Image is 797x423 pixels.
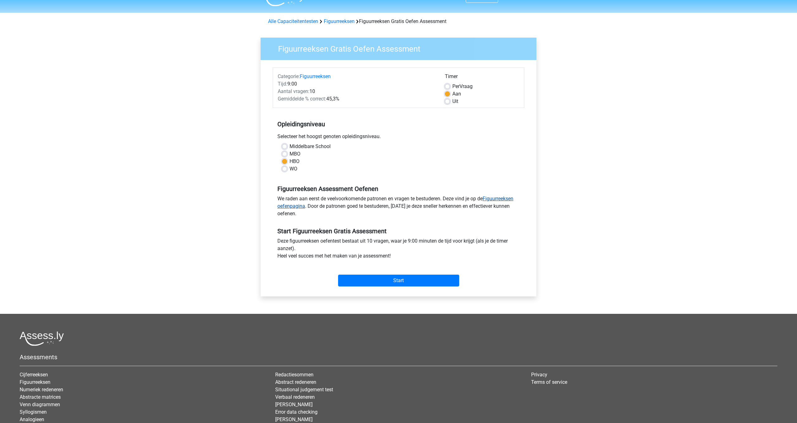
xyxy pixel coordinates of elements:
a: Situational judgement test [275,387,333,393]
a: Abstracte matrices [20,394,61,400]
input: Start [338,275,459,286]
label: WO [290,165,297,173]
label: HBO [290,158,299,165]
label: Aan [452,90,461,98]
a: Numeriek redeneren [20,387,63,393]
a: [PERSON_NAME] [275,416,313,422]
a: Terms of service [531,379,567,385]
div: 10 [273,88,440,95]
a: Analogieen [20,416,44,422]
h5: Start Figuurreeksen Gratis Assessment [277,227,520,235]
h5: Opleidingsniveau [277,118,520,130]
a: Redactiesommen [275,372,314,378]
a: Cijferreeksen [20,372,48,378]
div: Timer [445,73,519,83]
a: Figuurreeksen [20,379,50,385]
a: Venn diagrammen [20,402,60,407]
a: Verbaal redeneren [275,394,315,400]
span: Per [452,83,460,89]
label: MBO [290,150,300,158]
a: Alle Capaciteitentesten [268,18,318,24]
a: Privacy [531,372,547,378]
h3: Figuurreeksen Gratis Oefen Assessment [271,42,532,54]
h5: Figuurreeksen Assessment Oefenen [277,185,520,193]
a: Figuurreeksen [300,73,331,79]
a: [PERSON_NAME] [275,402,313,407]
div: Figuurreeksen Gratis Oefen Assessment [266,18,531,25]
div: We raden aan eerst de veelvoorkomende patronen en vragen te bestuderen. Deze vind je op de . Door... [273,195,524,220]
img: Assessly logo [20,331,64,346]
label: Middelbare School [290,143,331,150]
label: Uit [452,98,458,105]
span: Categorie: [278,73,300,79]
label: Vraag [452,83,473,90]
a: Abstract redeneren [275,379,316,385]
a: Error data checking [275,409,318,415]
h5: Assessments [20,353,777,361]
div: 9:00 [273,80,440,88]
span: Aantal vragen: [278,88,309,94]
a: Figuurreeksen [324,18,355,24]
span: Tijd: [278,81,287,87]
span: Gemiddelde % correct: [278,96,326,102]
a: Syllogismen [20,409,47,415]
div: 45,3% [273,95,440,103]
div: Deze figuurreeksen oefentest bestaat uit 10 vragen, waar je 9:00 minuten de tijd voor krijgt (als... [273,237,524,262]
div: Selecteer het hoogst genoten opleidingsniveau. [273,133,524,143]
